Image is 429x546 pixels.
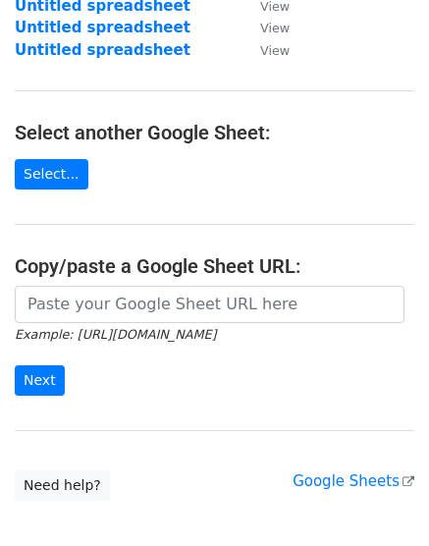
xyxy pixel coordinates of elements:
a: Untitled spreadsheet [15,19,190,36]
a: View [241,41,290,59]
small: View [260,21,290,35]
h4: Select another Google Sheet: [15,121,414,144]
iframe: Chat Widget [331,452,429,546]
a: Select... [15,159,88,190]
small: View [260,43,290,58]
small: Example: [URL][DOMAIN_NAME] [15,327,216,342]
input: Paste your Google Sheet URL here [15,286,404,323]
input: Next [15,365,65,396]
a: View [241,19,290,36]
a: Untitled spreadsheet [15,41,190,59]
a: Need help? [15,470,110,501]
h4: Copy/paste a Google Sheet URL: [15,254,414,278]
a: Google Sheets [293,472,414,490]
